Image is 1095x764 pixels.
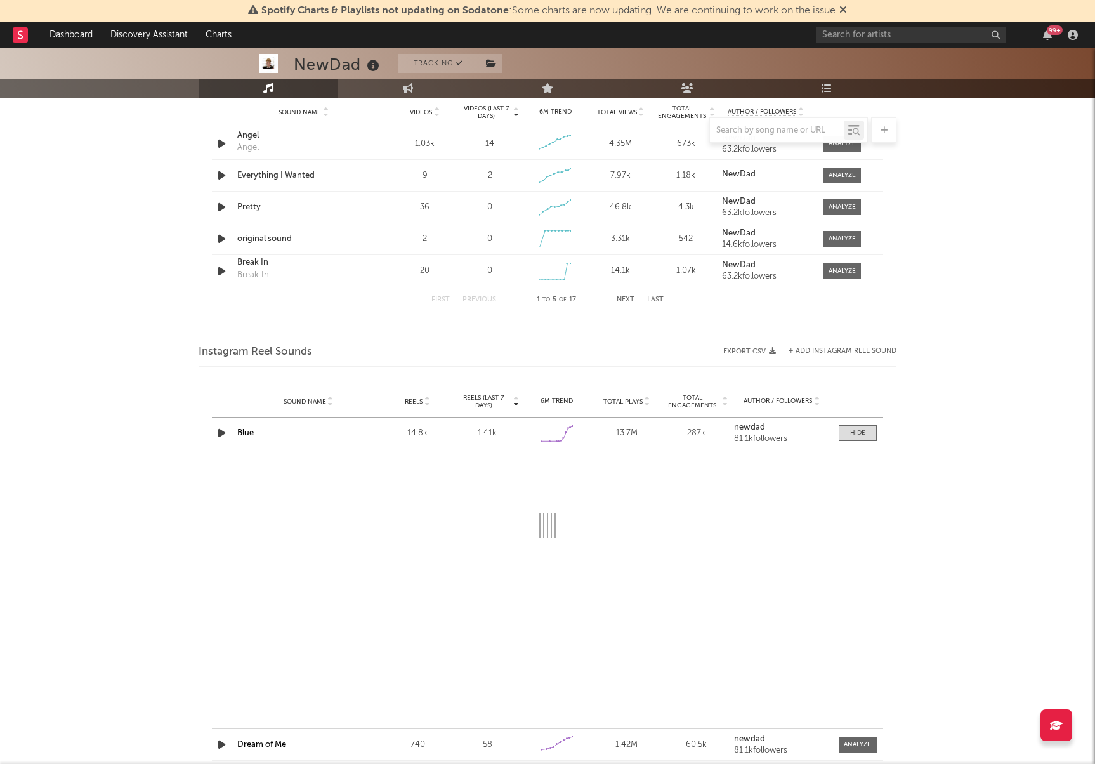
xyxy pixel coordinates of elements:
div: 4.35M [591,138,650,150]
div: 542 [657,233,716,246]
div: 6M Trend [526,107,585,117]
span: Sound Name [279,109,321,116]
button: Previous [462,296,496,303]
div: 99 + [1047,25,1063,35]
a: newdad [734,735,829,744]
span: Spotify Charts & Playlists not updating on Sodatone [261,6,509,16]
div: 1.42M [595,739,659,751]
a: NewDad [722,261,810,270]
div: 81.1k followers [734,746,829,755]
button: Last [647,296,664,303]
button: Tracking [398,54,478,73]
div: 14.8k [386,427,449,440]
div: 0 [487,233,492,246]
button: Export CSV [723,348,776,355]
a: Dream of Me [237,741,286,749]
div: + Add Instagram Reel Sound [776,348,896,355]
strong: newdad [734,423,765,431]
div: 58 [456,739,519,751]
span: Instagram Reel Sounds [199,345,312,360]
div: 1.03k [395,138,454,150]
span: Reels (last 7 days) [456,394,511,409]
div: NewDad [294,54,383,75]
a: Blue [237,429,254,437]
div: Angel [237,142,259,154]
button: First [431,296,450,303]
span: Total Engagements [657,105,708,120]
div: 2 [488,169,492,182]
div: 287k [665,427,728,440]
span: Videos (last 7 days) [461,105,512,120]
span: Videos [410,109,432,116]
div: 740 [386,739,449,751]
div: 63.2k followers [722,209,810,218]
div: 14 [485,138,494,150]
input: Search for artists [816,27,1006,43]
button: + Add Instagram Reel Sound [789,348,896,355]
a: NewDad [722,170,810,179]
a: Everything I Wanted [237,169,370,182]
div: 46.8k [591,201,650,214]
span: Sound Name [284,398,326,405]
a: Break In [237,256,370,269]
a: original sound [237,233,370,246]
div: 673k [657,138,716,150]
span: to [542,297,550,303]
strong: NewDad [722,197,756,206]
input: Search by song name or URL [710,126,844,136]
a: NewDad [722,197,810,206]
div: 60.5k [665,739,728,751]
span: of [559,297,567,303]
div: 4.3k [657,201,716,214]
div: 7.97k [591,169,650,182]
div: 1 5 17 [521,293,591,308]
a: NewDad [722,229,810,238]
div: Break In [237,269,269,282]
div: 1.07k [657,265,716,277]
span: Author / Followers [728,108,796,116]
div: 81.1k followers [734,435,829,444]
span: Total Views [597,109,637,116]
div: 14.1k [591,265,650,277]
span: : Some charts are now updating. We are continuing to work on the issue [261,6,836,16]
a: newdad [734,423,829,432]
div: 3.31k [591,233,650,246]
a: Dashboard [41,22,102,48]
strong: NewDad [722,229,756,237]
button: Next [617,296,634,303]
div: 20 [395,265,454,277]
span: Author / Followers [744,397,812,405]
div: 14.6k followers [722,240,810,249]
div: 9 [395,169,454,182]
div: 2 [395,233,454,246]
div: 0 [487,201,492,214]
a: Pretty [237,201,370,214]
strong: NewDad [722,170,756,178]
div: 36 [395,201,454,214]
strong: newdad [734,735,765,743]
div: 1.41k [456,427,519,440]
span: Dismiss [839,6,847,16]
div: 63.2k followers [722,145,810,154]
a: Charts [197,22,240,48]
a: Discovery Assistant [102,22,197,48]
div: 6M Trend [525,397,589,406]
div: 1.18k [657,169,716,182]
div: 63.2k followers [722,272,810,281]
div: 0 [487,265,492,277]
button: 99+ [1043,30,1052,40]
span: Total Engagements [665,394,721,409]
strong: NewDad [722,261,756,269]
div: 13.7M [595,427,659,440]
span: Total Plays [603,398,643,405]
span: Reels [405,398,423,405]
